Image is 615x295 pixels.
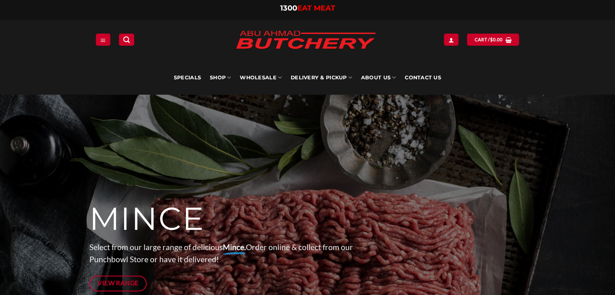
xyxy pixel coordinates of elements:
[97,278,139,288] span: View Range
[475,36,503,43] span: Cart /
[490,37,503,42] bdi: 0.00
[280,4,297,13] span: 1300
[96,34,110,45] a: Menu
[174,61,201,95] a: Specials
[405,61,441,95] a: Contact Us
[444,34,459,45] a: Login
[89,242,353,264] span: Select from our large range of delicious Order online & collect from our Punchbowl Store or have ...
[297,4,335,13] span: EAT MEAT
[291,61,352,95] a: Delivery & Pickup
[467,34,519,45] a: View cart
[361,61,396,95] a: About Us
[210,61,231,95] a: SHOP
[119,34,134,45] a: Search
[229,25,383,56] img: Abu Ahmad Butchery
[89,199,205,238] span: MINCE
[240,61,282,95] a: Wholesale
[223,242,246,252] strong: Mince.
[89,276,147,291] a: View Range
[280,4,335,13] a: 1300EAT MEAT
[490,36,493,43] span: $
